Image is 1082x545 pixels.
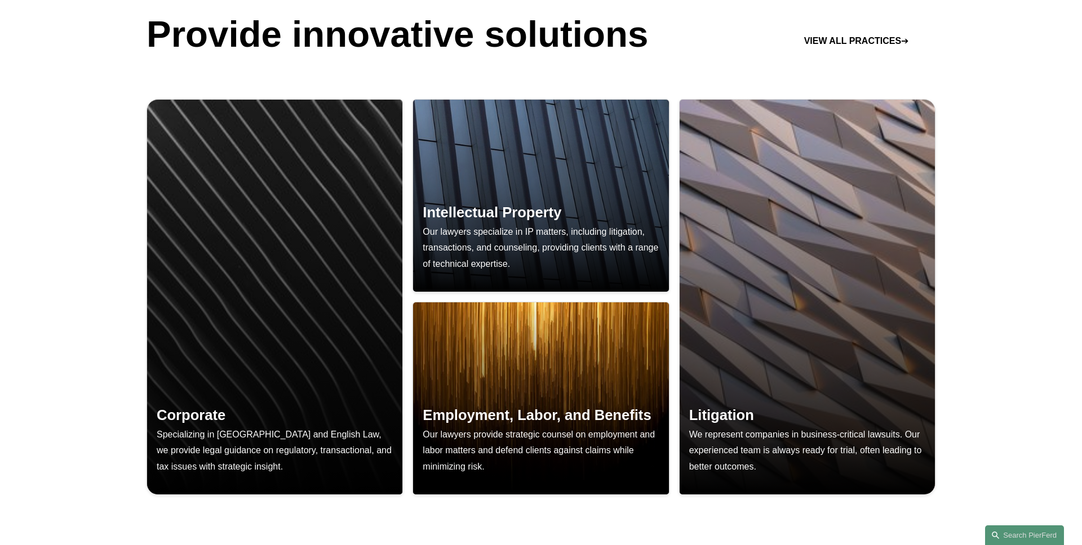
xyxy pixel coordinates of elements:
[689,427,925,475] p: We represent companies in business-critical lawsuits. Our experienced team is always ready for tr...
[423,406,659,424] h2: Employment, Labor, and Benefits
[804,36,908,46] a: VIEW ALL PRACTICES➔
[157,406,393,424] h2: Corporate
[423,204,659,221] h2: Intellectual Property
[423,427,659,475] p: Our lawyers provide strategic counsel on employment and labor matters and defend clients against ...
[157,427,393,475] p: Specializing in [GEOGRAPHIC_DATA] and English Law, we provide legal guidance on regulatory, trans...
[804,36,901,46] strong: VIEW ALL PRACTICES
[985,525,1064,545] a: Search this site
[147,16,648,52] h2: Provide innovative solutions
[423,224,659,272] p: Our lawyers specialize in IP matters, including litigation, transactions, and counseling, providi...
[689,406,925,424] h2: Litigation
